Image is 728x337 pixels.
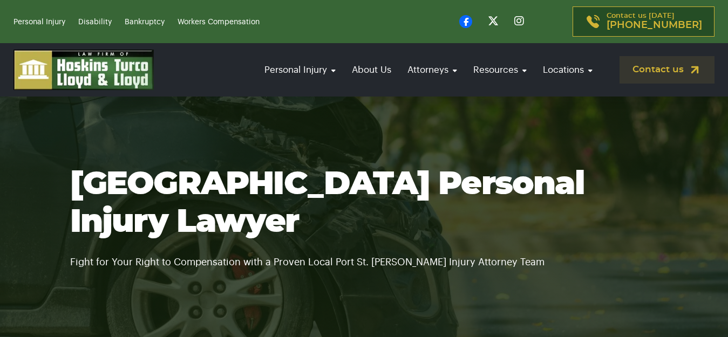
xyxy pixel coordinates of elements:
[620,56,715,84] a: Contact us
[70,241,658,270] p: Fight for Your Right to Compensation with a Proven Local Port St. [PERSON_NAME] Injury Attorney Team
[573,6,715,37] a: Contact us [DATE][PHONE_NUMBER]
[259,54,341,85] a: Personal Injury
[70,166,658,241] h1: [GEOGRAPHIC_DATA] Personal Injury Lawyer
[538,54,598,85] a: Locations
[468,54,532,85] a: Resources
[13,50,154,90] img: logo
[607,20,702,31] span: [PHONE_NUMBER]
[13,18,65,26] a: Personal Injury
[402,54,462,85] a: Attorneys
[78,18,112,26] a: Disability
[346,54,397,85] a: About Us
[607,12,702,31] p: Contact us [DATE]
[125,18,165,26] a: Bankruptcy
[178,18,260,26] a: Workers Compensation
